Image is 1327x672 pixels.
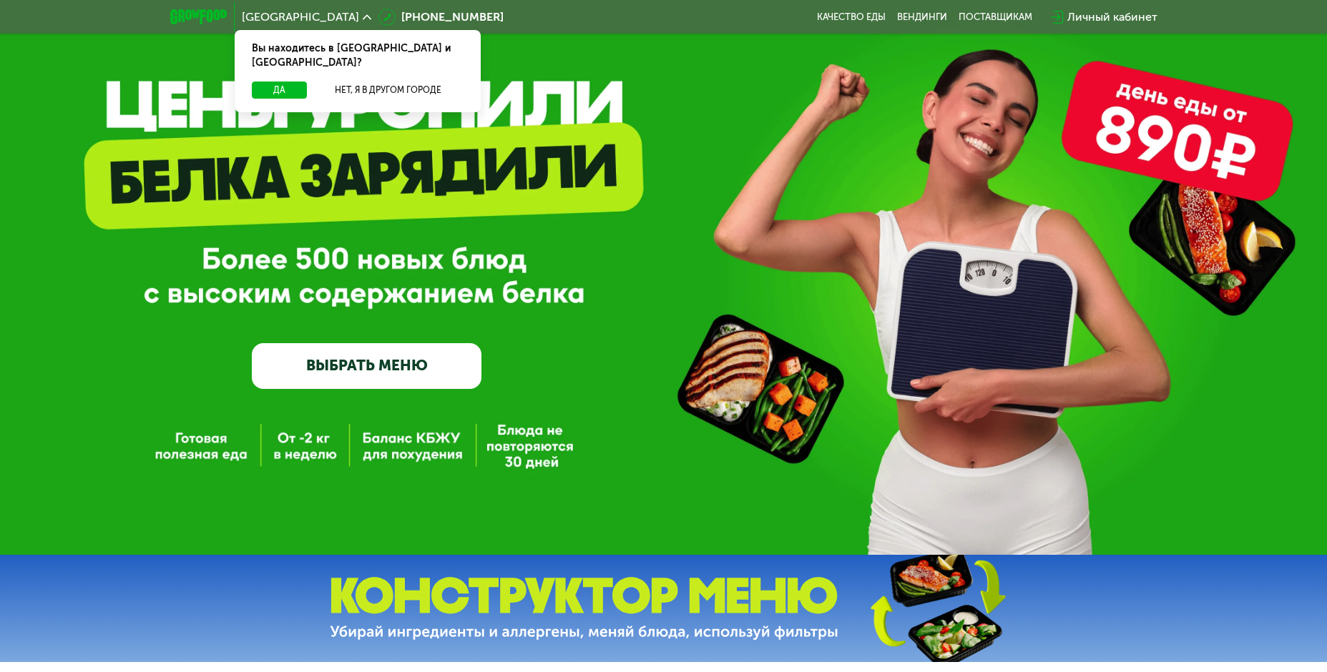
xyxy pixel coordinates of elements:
[235,30,481,81] div: Вы находитесь в [GEOGRAPHIC_DATA] и [GEOGRAPHIC_DATA]?
[817,11,886,23] a: Качество еды
[242,11,359,23] span: [GEOGRAPHIC_DATA]
[252,81,307,99] button: Да
[1067,9,1157,26] div: Личный кабинет
[378,9,504,26] a: [PHONE_NUMBER]
[897,11,947,23] a: Вендинги
[252,343,481,389] a: ВЫБРАТЬ МЕНЮ
[313,81,464,99] button: Нет, я в другом городе
[959,11,1032,23] div: поставщикам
